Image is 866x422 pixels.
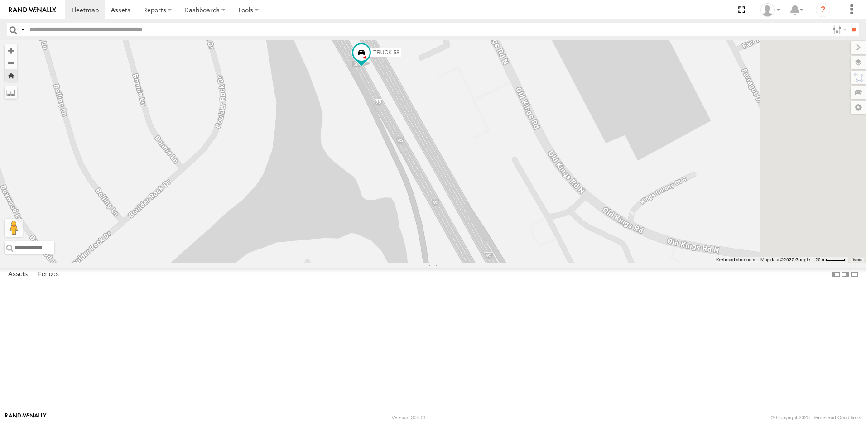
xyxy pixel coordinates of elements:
label: Dock Summary Table to the Left [832,268,841,281]
button: Zoom Home [5,69,17,82]
button: Keyboard shortcuts [716,257,755,263]
span: 20 m [815,257,826,262]
div: © Copyright 2025 - [771,415,861,420]
span: Map data ©2025 Google [760,257,810,262]
a: Terms [852,258,862,262]
label: Measure [5,86,17,99]
button: Drag Pegman onto the map to open Street View [5,219,23,237]
label: Assets [4,268,32,281]
label: Dock Summary Table to the Right [841,268,850,281]
a: Visit our Website [5,413,47,422]
a: Terms and Conditions [813,415,861,420]
label: Hide Summary Table [850,268,859,281]
label: Search Filter Options [829,23,848,36]
label: Fences [33,268,63,281]
span: TRUCK 58 [373,49,399,56]
img: rand-logo.svg [9,7,56,13]
div: Thomas Crowe [757,3,784,17]
div: Version: 305.01 [392,415,426,420]
button: Zoom in [5,44,17,57]
button: Zoom out [5,57,17,69]
label: Map Settings [851,101,866,114]
label: Search Query [19,23,26,36]
button: Map Scale: 20 m per 39 pixels [813,257,848,263]
i: ? [816,3,830,17]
